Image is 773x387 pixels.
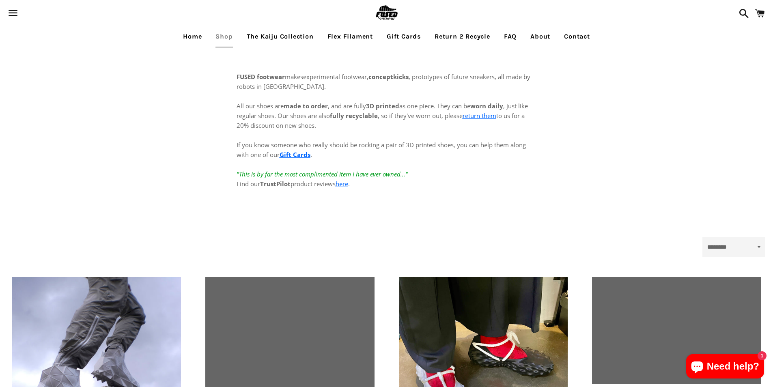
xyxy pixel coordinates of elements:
a: About [524,26,556,47]
a: Return 2 Recycle [428,26,496,47]
span: experimental footwear, , prototypes of future sneakers, all made by robots in [GEOGRAPHIC_DATA]. [237,73,530,90]
strong: conceptkicks [368,73,409,81]
strong: FUSED footwear [237,73,285,81]
span: makes [237,73,303,81]
a: The Kaiju Collection [241,26,320,47]
a: Gift Cards [280,150,310,159]
em: "This is by far the most complimented item I have ever owned..." [237,170,408,178]
strong: 3D printed [366,102,399,110]
strong: fully recyclable [330,112,378,120]
a: Contact [558,26,596,47]
a: Shop [209,26,239,47]
a: here [336,180,348,188]
a: Flex Filament [321,26,379,47]
inbox-online-store-chat: Shopify online store chat [684,354,767,381]
a: FAQ [498,26,523,47]
a: Slate-Black [592,277,761,384]
a: Home [177,26,208,47]
strong: TrustPilot [260,180,291,188]
strong: worn daily [470,102,503,110]
a: Gift Cards [381,26,427,47]
strong: made to order [284,102,328,110]
p: All our shoes are , and are fully as one piece. They can be , just like regular shoes. Our shoes ... [237,91,537,189]
a: return them [463,112,496,120]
